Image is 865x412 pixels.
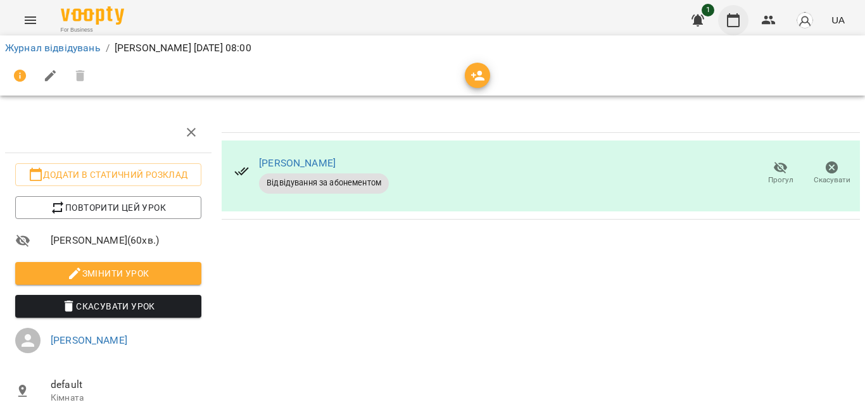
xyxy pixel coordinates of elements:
[15,262,201,285] button: Змінити урок
[25,266,191,281] span: Змінити урок
[806,156,857,191] button: Скасувати
[115,41,251,56] p: [PERSON_NAME] [DATE] 08:00
[15,196,201,219] button: Повторити цей урок
[826,8,850,32] button: UA
[831,13,845,27] span: UA
[61,26,124,34] span: For Business
[106,41,110,56] li: /
[702,4,714,16] span: 1
[15,5,46,35] button: Menu
[51,233,201,248] span: [PERSON_NAME] ( 60 хв. )
[25,200,191,215] span: Повторити цей урок
[25,299,191,314] span: Скасувати Урок
[796,11,814,29] img: avatar_s.png
[259,157,336,169] a: [PERSON_NAME]
[51,392,201,404] p: Кімната
[259,177,389,189] span: Відвідування за абонементом
[814,175,850,185] span: Скасувати
[15,295,201,318] button: Скасувати Урок
[61,6,124,25] img: Voopty Logo
[15,163,201,186] button: Додати в статичний розклад
[25,167,191,182] span: Додати в статичний розклад
[5,41,860,56] nav: breadcrumb
[755,156,806,191] button: Прогул
[51,377,201,392] span: default
[51,334,127,346] a: [PERSON_NAME]
[5,42,101,54] a: Журнал відвідувань
[768,175,793,185] span: Прогул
